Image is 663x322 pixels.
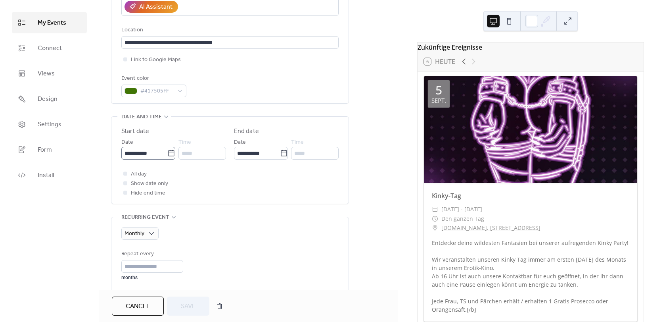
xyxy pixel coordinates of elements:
[38,94,57,104] span: Design
[121,213,169,222] span: Recurring event
[441,223,540,233] a: [DOMAIN_NAME], [STREET_ADDRESS]
[12,12,87,33] a: My Events
[121,74,185,83] div: Event color
[441,204,482,214] span: [DATE] - [DATE]
[38,18,66,28] span: My Events
[38,69,55,79] span: Views
[12,37,87,59] a: Connect
[432,214,438,224] div: ​
[112,297,164,316] button: Cancel
[432,204,438,214] div: ​
[435,84,442,96] div: 5
[234,138,246,147] span: Date
[38,145,52,155] span: Form
[38,171,54,180] span: Install
[291,138,304,147] span: Time
[12,164,87,186] a: Install
[12,88,87,110] a: Design
[432,223,438,233] div: ​
[140,87,174,96] span: #417505FF
[178,138,191,147] span: Time
[126,302,150,311] span: Cancel
[121,249,182,259] div: Repeat every
[131,179,168,189] span: Show date only
[441,214,484,224] span: Den ganzen Tag
[424,191,637,201] div: Kinky-Tag
[431,98,446,104] div: Sept.
[12,139,87,160] a: Form
[424,239,637,314] div: Entdecke deine wildesten Fantasien bei unserer aufregenden Kinky Party! Wir veranstalten unseren ...
[121,127,149,136] div: Start date
[131,170,147,179] span: All day
[121,274,183,281] div: months
[38,44,62,53] span: Connect
[12,63,87,84] a: Views
[131,189,165,198] span: Hide end time
[121,112,162,122] span: Date and time
[139,2,172,12] div: AI Assistant
[125,1,178,13] button: AI Assistant
[121,138,133,147] span: Date
[12,114,87,135] a: Settings
[418,42,644,52] div: Zukünftige Ereignisse
[38,120,61,129] span: Settings
[125,228,144,239] span: Monthly
[121,25,337,35] div: Location
[234,127,259,136] div: End date
[131,55,181,65] span: Link to Google Maps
